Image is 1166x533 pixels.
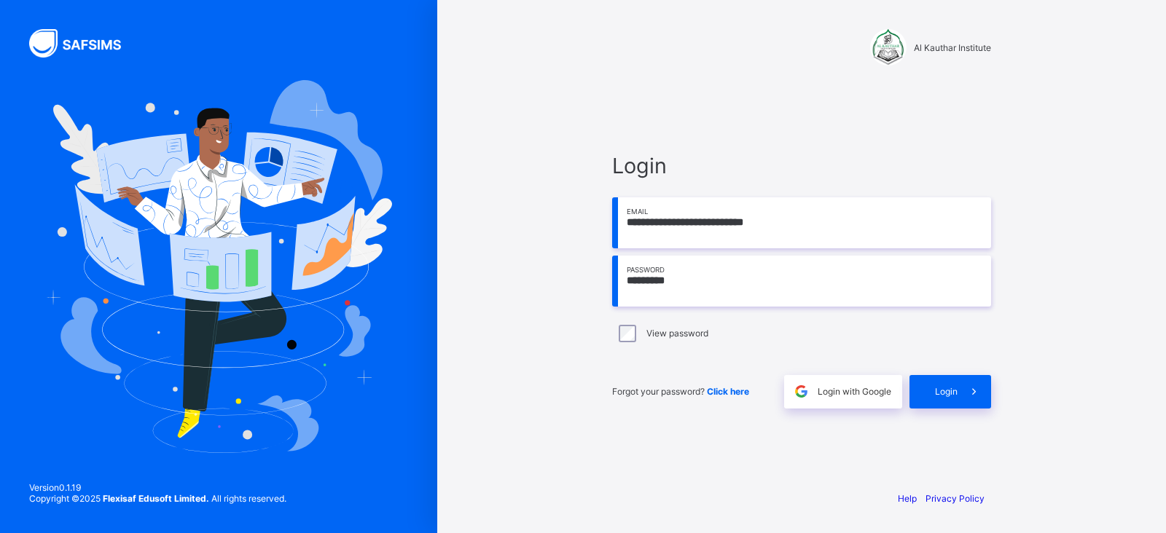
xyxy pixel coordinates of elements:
[914,42,991,53] span: Al Kauthar Institute
[612,153,991,178] span: Login
[612,386,749,397] span: Forgot your password?
[29,482,286,493] span: Version 0.1.19
[103,493,209,504] strong: Flexisaf Edusoft Limited.
[793,383,810,400] img: google.396cfc9801f0270233282035f929180a.svg
[29,493,286,504] span: Copyright © 2025 All rights reserved.
[29,29,138,58] img: SAFSIMS Logo
[926,493,985,504] a: Privacy Policy
[818,386,891,397] span: Login with Google
[45,80,392,453] img: Hero Image
[898,493,917,504] a: Help
[646,328,708,339] label: View password
[707,386,749,397] a: Click here
[935,386,958,397] span: Login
